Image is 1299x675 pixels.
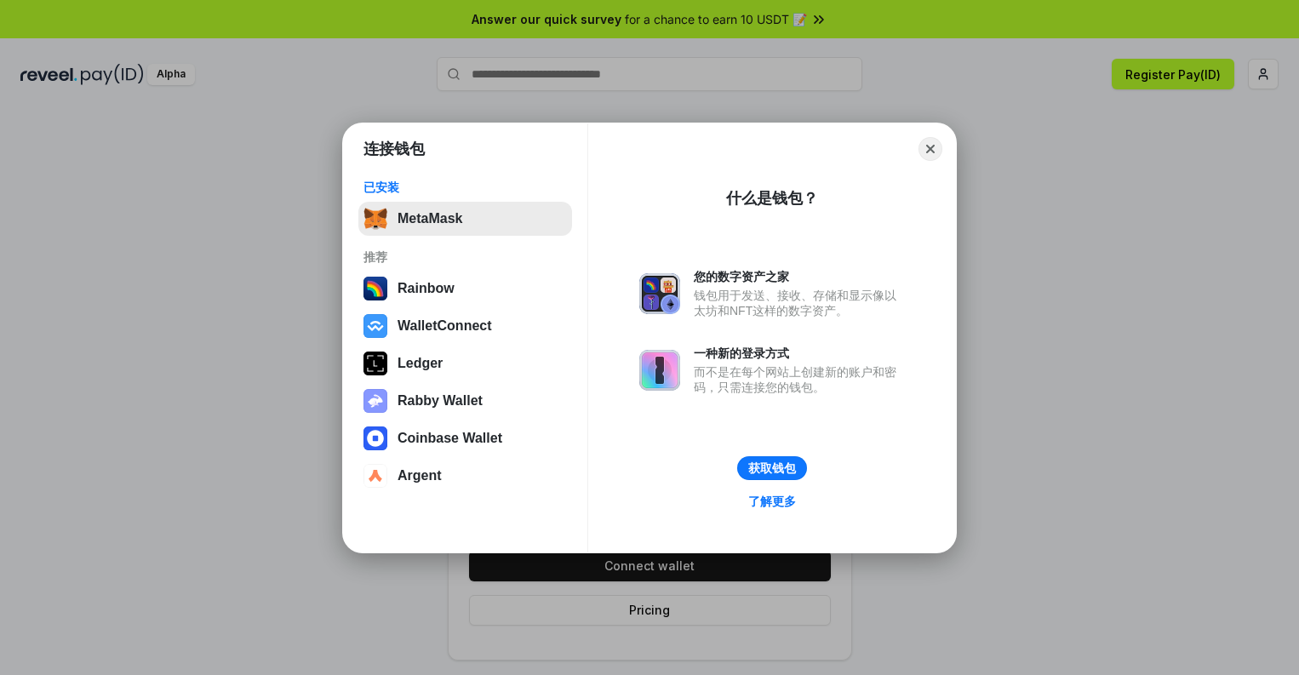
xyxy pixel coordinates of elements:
button: Rainbow [358,272,572,306]
div: 您的数字资产之家 [694,269,905,284]
div: 什么是钱包？ [726,188,818,209]
button: Coinbase Wallet [358,421,572,455]
img: svg+xml,%3Csvg%20fill%3D%22none%22%20height%3D%2233%22%20viewBox%3D%220%200%2035%2033%22%20width%... [363,207,387,231]
div: MetaMask [398,211,462,226]
div: 获取钱包 [748,460,796,476]
button: Ledger [358,346,572,380]
div: 一种新的登录方式 [694,346,905,361]
img: svg+xml,%3Csvg%20width%3D%22120%22%20height%3D%22120%22%20viewBox%3D%220%200%20120%20120%22%20fil... [363,277,387,300]
div: Ledger [398,356,443,371]
img: svg+xml,%3Csvg%20width%3D%2228%22%20height%3D%2228%22%20viewBox%3D%220%200%2028%2028%22%20fill%3D... [363,314,387,338]
div: 而不是在每个网站上创建新的账户和密码，只需连接您的钱包。 [694,364,905,395]
button: Close [918,137,942,161]
div: 推荐 [363,249,567,265]
button: Rabby Wallet [358,384,572,418]
button: Argent [358,459,572,493]
button: MetaMask [358,202,572,236]
h1: 连接钱包 [363,139,425,159]
img: svg+xml,%3Csvg%20xmlns%3D%22http%3A%2F%2Fwww.w3.org%2F2000%2Fsvg%22%20fill%3D%22none%22%20viewBox... [639,350,680,391]
div: 已安装 [363,180,567,195]
div: Rabby Wallet [398,393,483,409]
img: svg+xml,%3Csvg%20xmlns%3D%22http%3A%2F%2Fwww.w3.org%2F2000%2Fsvg%22%20fill%3D%22none%22%20viewBox... [639,273,680,314]
div: Argent [398,468,442,483]
img: svg+xml,%3Csvg%20width%3D%2228%22%20height%3D%2228%22%20viewBox%3D%220%200%2028%2028%22%20fill%3D... [363,464,387,488]
button: WalletConnect [358,309,572,343]
img: svg+xml,%3Csvg%20xmlns%3D%22http%3A%2F%2Fwww.w3.org%2F2000%2Fsvg%22%20fill%3D%22none%22%20viewBox... [363,389,387,413]
a: 了解更多 [738,490,806,512]
button: 获取钱包 [737,456,807,480]
div: 钱包用于发送、接收、存储和显示像以太坊和NFT这样的数字资产。 [694,288,905,318]
img: svg+xml,%3Csvg%20width%3D%2228%22%20height%3D%2228%22%20viewBox%3D%220%200%2028%2028%22%20fill%3D... [363,426,387,450]
div: WalletConnect [398,318,492,334]
div: Rainbow [398,281,455,296]
div: 了解更多 [748,494,796,509]
img: svg+xml,%3Csvg%20xmlns%3D%22http%3A%2F%2Fwww.w3.org%2F2000%2Fsvg%22%20width%3D%2228%22%20height%3... [363,352,387,375]
div: Coinbase Wallet [398,431,502,446]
